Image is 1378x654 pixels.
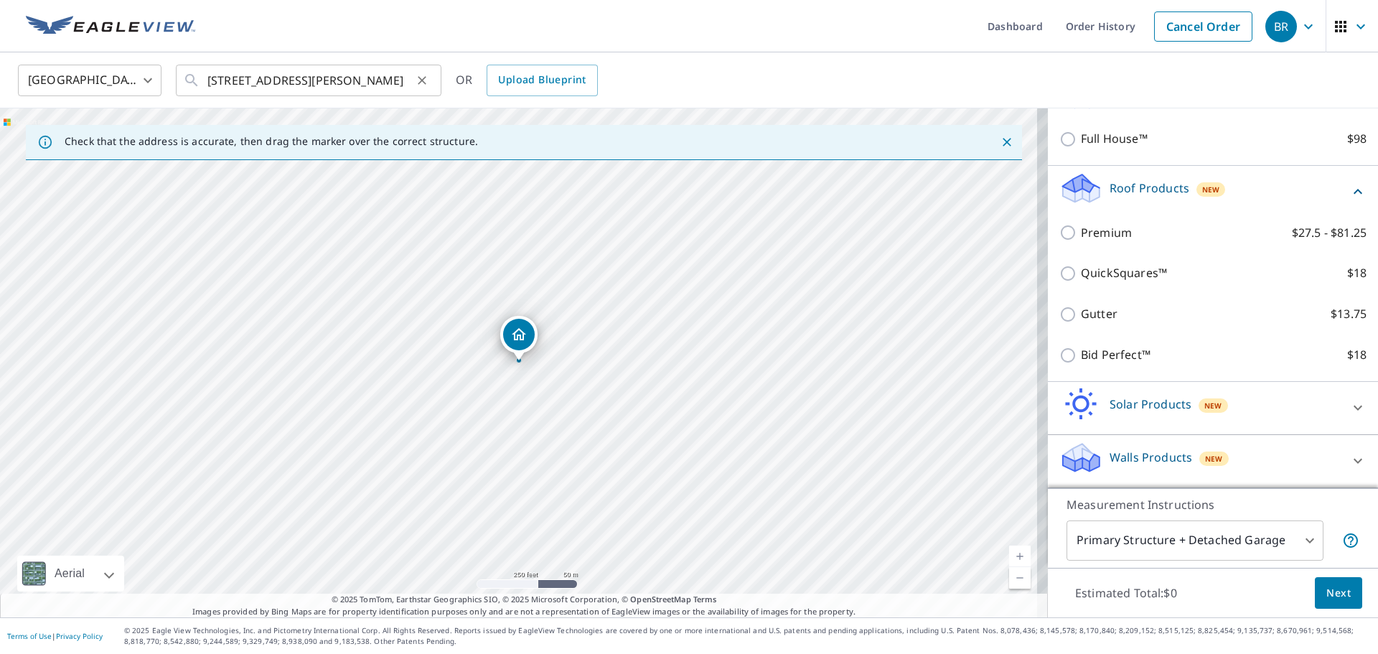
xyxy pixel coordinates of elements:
[1059,172,1367,212] div: Roof ProductsNew
[1081,305,1117,323] p: Gutter
[1342,532,1359,549] span: Your report will include the primary structure and a detached garage if one exists.
[1202,184,1220,195] span: New
[50,556,89,592] div: Aerial
[1347,264,1367,282] p: $18
[1067,496,1359,513] p: Measurement Instructions
[630,594,690,604] a: OpenStreetMap
[456,65,598,96] div: OR
[26,16,195,37] img: EV Logo
[1110,396,1191,413] p: Solar Products
[1110,449,1192,466] p: Walls Products
[1110,179,1189,197] p: Roof Products
[500,316,538,360] div: Dropped pin, building 1, Residential property, 617 School Ln Wallingford, PA 19086
[7,631,52,641] a: Terms of Use
[1265,11,1297,42] div: BR
[1331,305,1367,323] p: $13.75
[56,631,103,641] a: Privacy Policy
[693,594,717,604] a: Terms
[1059,388,1367,429] div: Solar ProductsNew
[1347,130,1367,148] p: $98
[1081,224,1132,242] p: Premium
[1064,577,1189,609] p: Estimated Total: $0
[1347,346,1367,364] p: $18
[1326,584,1351,602] span: Next
[1292,224,1367,242] p: $27.5 - $81.25
[17,556,124,592] div: Aerial
[124,625,1371,647] p: © 2025 Eagle View Technologies, Inc. and Pictometry International Corp. All Rights Reserved. Repo...
[1081,346,1150,364] p: Bid Perfect™
[1205,453,1223,464] span: New
[412,70,432,90] button: Clear
[998,133,1016,151] button: Close
[1081,130,1148,148] p: Full House™
[207,60,412,101] input: Search by address or latitude-longitude
[1154,11,1252,42] a: Cancel Order
[498,71,586,89] span: Upload Blueprint
[1204,400,1222,411] span: New
[1315,577,1362,609] button: Next
[1009,546,1031,567] a: Current Level 17, Zoom In
[1081,264,1167,282] p: QuickSquares™
[1009,567,1031,589] a: Current Level 17, Zoom Out
[18,60,161,101] div: [GEOGRAPHIC_DATA]
[65,135,478,148] p: Check that the address is accurate, then drag the marker over the correct structure.
[487,65,597,96] a: Upload Blueprint
[7,632,103,640] p: |
[1067,520,1323,561] div: Primary Structure + Detached Garage
[1059,441,1367,482] div: Walls ProductsNew
[332,594,717,606] span: © 2025 TomTom, Earthstar Geographics SIO, © 2025 Microsoft Corporation, ©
